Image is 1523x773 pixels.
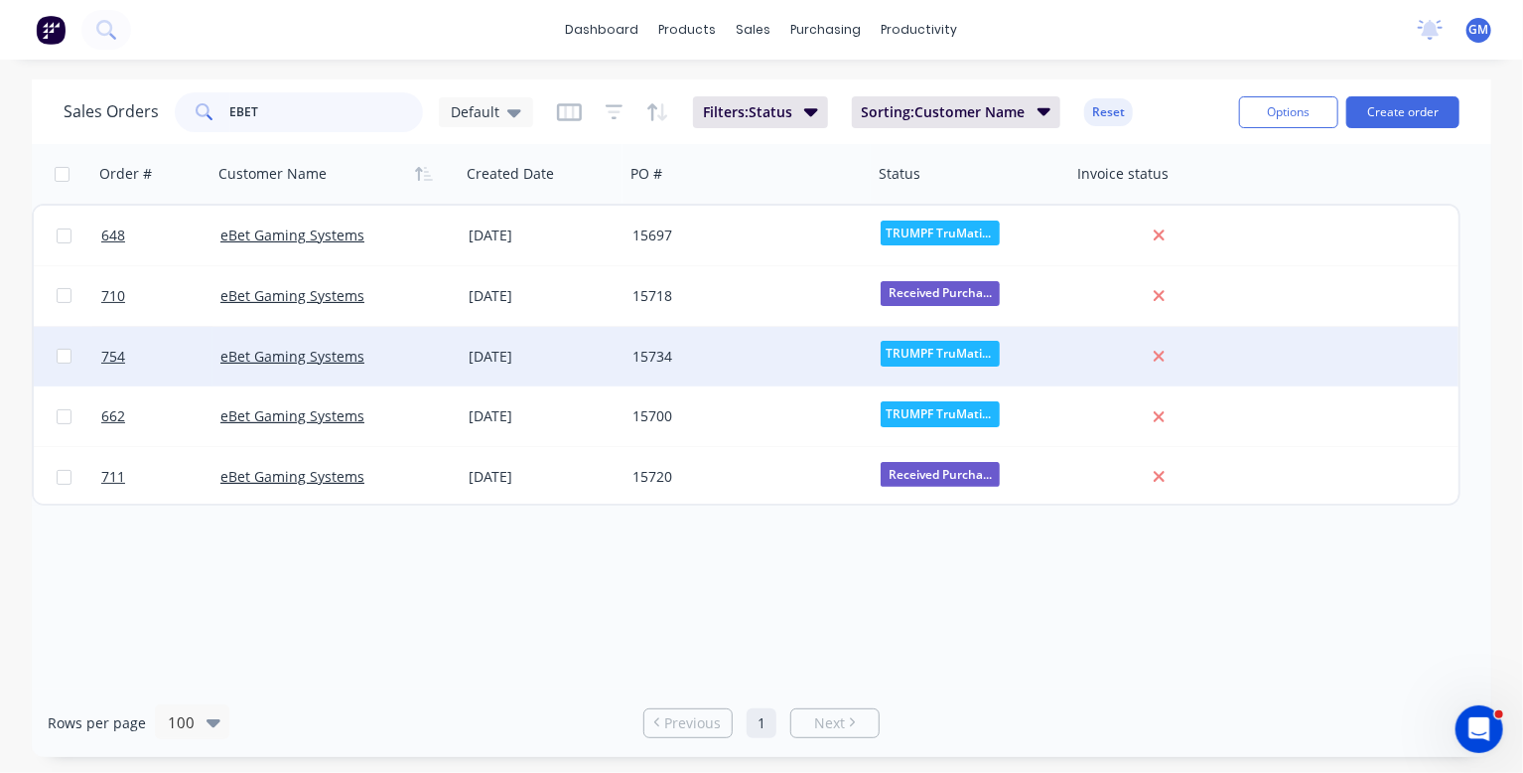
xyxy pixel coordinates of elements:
div: sales [727,15,781,45]
a: eBet Gaming Systems [220,467,364,486]
div: productivity [872,15,968,45]
a: dashboard [556,15,649,45]
span: Filters: Status [703,102,792,122]
a: 754 [101,327,220,386]
a: Next page [791,713,879,733]
input: Search... [230,92,424,132]
div: Customer Name [218,164,327,184]
div: Status [879,164,920,184]
span: 711 [101,467,125,487]
a: Previous page [644,713,732,733]
button: Reset [1084,98,1133,126]
button: Sorting:Customer Name [852,96,1061,128]
span: Default [451,101,499,122]
div: 15718 [632,286,853,306]
a: eBet Gaming Systems [220,406,364,425]
span: Received Purcha... [881,462,1000,487]
button: Create order [1346,96,1459,128]
div: purchasing [781,15,872,45]
button: Options [1239,96,1338,128]
span: 754 [101,347,125,367]
div: [DATE] [469,467,617,487]
div: [DATE] [469,406,617,426]
h1: Sales Orders [64,102,159,121]
a: eBet Gaming Systems [220,286,364,305]
div: Invoice status [1077,164,1169,184]
div: Order # [99,164,152,184]
a: Page 1 is your current page [747,708,776,738]
span: 648 [101,226,125,245]
div: [DATE] [469,347,617,367]
span: Received Purcha... [881,281,1000,306]
div: [DATE] [469,286,617,306]
ul: Pagination [635,708,888,738]
div: PO # [630,164,662,184]
a: 711 [101,447,220,507]
iframe: Intercom live chat [1455,705,1503,753]
button: Filters:Status [693,96,828,128]
div: 15720 [632,467,853,487]
div: 15734 [632,347,853,367]
span: Rows per page [48,713,146,733]
a: eBet Gaming Systems [220,347,364,366]
a: 710 [101,266,220,326]
span: TRUMPF TruMatic... [881,401,1000,426]
div: products [649,15,727,45]
div: 15700 [632,406,853,426]
span: GM [1469,21,1489,39]
div: [DATE] [469,226,617,245]
div: Created Date [467,164,554,184]
a: 662 [101,386,220,446]
span: 710 [101,286,125,306]
span: 662 [101,406,125,426]
a: 648 [101,206,220,265]
span: Next [814,713,845,733]
img: Factory [36,15,66,45]
span: TRUMPF TruMatic... [881,221,1000,245]
div: 15697 [632,226,853,245]
span: Previous [665,713,722,733]
span: TRUMPF TruMatic... [881,341,1000,366]
a: eBet Gaming Systems [220,226,364,244]
span: Sorting: Customer Name [862,102,1026,122]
